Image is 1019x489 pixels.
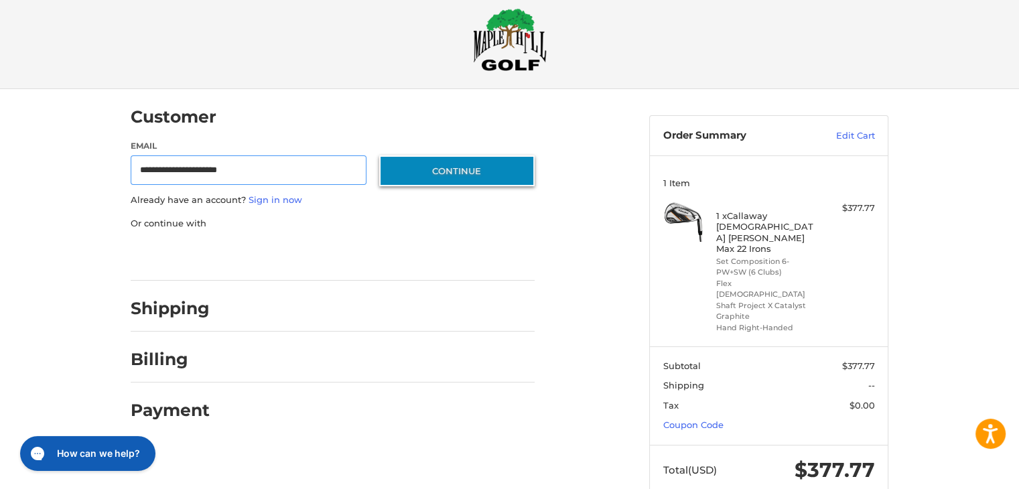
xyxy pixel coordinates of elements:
h2: Billing [131,349,209,370]
span: $0.00 [850,400,875,411]
h3: 1 Item [663,178,875,188]
button: Continue [379,155,535,186]
span: $377.77 [795,458,875,482]
img: Maple Hill Golf [473,8,547,71]
h3: Order Summary [663,129,807,143]
span: Shipping [663,380,704,391]
div: $377.77 [822,202,875,215]
iframe: PayPal-venmo [354,243,454,267]
li: Set Composition 6-PW+SW (6 Clubs) [716,256,819,278]
span: Tax [663,400,679,411]
a: Sign in now [249,194,302,205]
label: Email [131,140,366,152]
span: Subtotal [663,360,701,371]
iframe: PayPal-paylater [240,243,340,267]
a: Edit Cart [807,129,875,143]
li: Flex [DEMOGRAPHIC_DATA] [716,278,819,300]
p: Or continue with [131,217,535,230]
h2: Customer [131,107,216,127]
p: Already have an account? [131,194,535,207]
h2: Shipping [131,298,210,319]
span: $377.77 [842,360,875,371]
li: Shaft Project X Catalyst Graphite [716,300,819,322]
iframe: Gorgias live chat messenger [13,431,159,476]
a: Coupon Code [663,419,724,430]
span: Total (USD) [663,464,717,476]
iframe: PayPal-paypal [127,243,227,267]
li: Hand Right-Handed [716,322,819,334]
h2: Payment [131,400,210,421]
span: -- [868,380,875,391]
h4: 1 x Callaway [DEMOGRAPHIC_DATA] [PERSON_NAME] Max 22 Irons [716,210,819,254]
